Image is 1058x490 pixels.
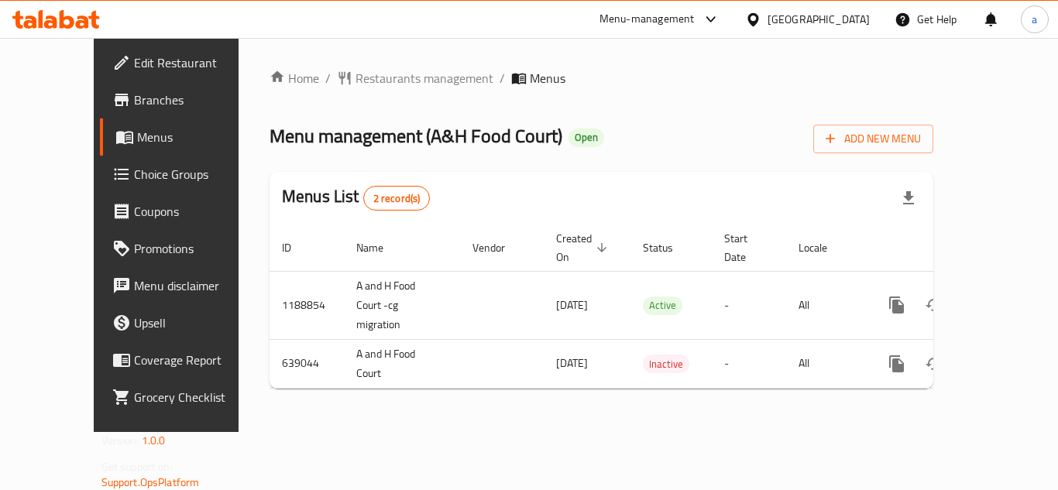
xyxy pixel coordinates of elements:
a: Menu disclaimer [100,267,270,304]
h2: Menus List [282,185,430,211]
table: enhanced table [270,224,1039,389]
span: 1.0.0 [142,430,166,451]
button: more [878,345,915,382]
span: Status [643,238,693,257]
span: Menus [530,69,565,87]
td: 1188854 [270,271,344,339]
a: Branches [100,81,270,118]
nav: breadcrumb [270,69,933,87]
td: All [786,271,866,339]
div: Total records count [363,186,431,211]
span: Choice Groups [134,165,258,183]
td: - [712,271,786,339]
span: Created On [556,229,612,266]
span: Version: [101,430,139,451]
td: A and H Food Court -cg migration [344,271,460,339]
a: Coupons [100,193,270,230]
a: Restaurants management [337,69,493,87]
span: Branches [134,91,258,109]
button: Change Status [915,345,953,382]
span: Coupons [134,202,258,221]
span: ID [282,238,311,257]
a: Home [270,69,319,87]
span: Grocery Checklist [134,388,258,406]
span: Add New Menu [826,129,921,149]
div: [GEOGRAPHIC_DATA] [768,11,870,28]
span: Open [569,131,604,144]
span: 2 record(s) [364,191,430,206]
a: Promotions [100,230,270,267]
td: 639044 [270,339,344,388]
td: A and H Food Court [344,339,460,388]
div: Export file [890,180,927,217]
a: Grocery Checklist [100,379,270,416]
a: Upsell [100,304,270,341]
span: Locale [799,238,847,257]
li: / [325,69,331,87]
span: Get support on: [101,457,173,477]
span: Start Date [724,229,768,266]
button: more [878,286,915,324]
a: Choice Groups [100,156,270,193]
a: Edit Restaurant [100,44,270,81]
li: / [500,69,505,87]
span: Upsell [134,314,258,332]
a: Menus [100,118,270,156]
span: [DATE] [556,353,588,373]
span: Promotions [134,239,258,258]
button: Add New Menu [813,125,933,153]
span: [DATE] [556,295,588,315]
button: Change Status [915,286,953,324]
td: All [786,339,866,388]
td: - [712,339,786,388]
div: Menu-management [599,10,695,29]
span: Menu disclaimer [134,276,258,295]
span: Menu management ( A&H Food Court ) [270,118,562,153]
span: Coverage Report [134,351,258,369]
span: Inactive [643,355,689,373]
span: Name [356,238,404,257]
a: Coverage Report [100,341,270,379]
div: Inactive [643,355,689,373]
span: Restaurants management [356,69,493,87]
span: Active [643,296,682,314]
span: Menus [137,128,258,146]
span: a [1032,11,1037,28]
span: Edit Restaurant [134,53,258,72]
div: Open [569,128,604,147]
span: Vendor [472,238,525,257]
th: Actions [866,224,1039,272]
